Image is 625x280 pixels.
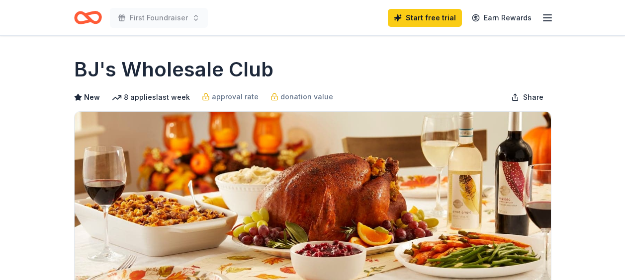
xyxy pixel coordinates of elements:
[523,91,543,103] span: Share
[74,56,273,83] h1: BJ's Wholesale Club
[466,9,537,27] a: Earn Rewards
[270,91,333,103] a: donation value
[110,8,208,28] button: First Foundraiser
[112,91,190,103] div: 8 applies last week
[280,91,333,103] span: donation value
[74,6,102,29] a: Home
[503,87,551,107] button: Share
[202,91,259,103] a: approval rate
[388,9,462,27] a: Start free trial
[130,12,188,24] span: First Foundraiser
[212,91,259,103] span: approval rate
[84,91,100,103] span: New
